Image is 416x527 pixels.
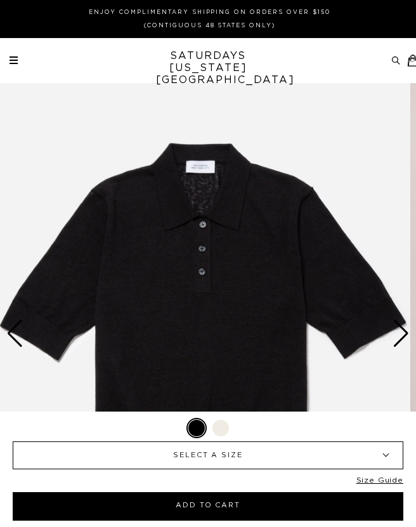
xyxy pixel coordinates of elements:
[6,320,23,348] div: Previous slide
[356,476,403,492] a: Size Guide
[13,492,403,521] button: Add to Cart
[42,442,374,469] span: SELECT A SIZE
[15,8,405,17] p: Enjoy Complimentary Shipping on Orders Over $150
[407,55,410,67] a: 0
[393,320,410,348] div: Next slide
[15,21,405,30] p: (Contiguous 48 States Only)
[368,442,403,469] b: ▾
[156,50,261,86] a: SATURDAYS[US_STATE][GEOGRAPHIC_DATA]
